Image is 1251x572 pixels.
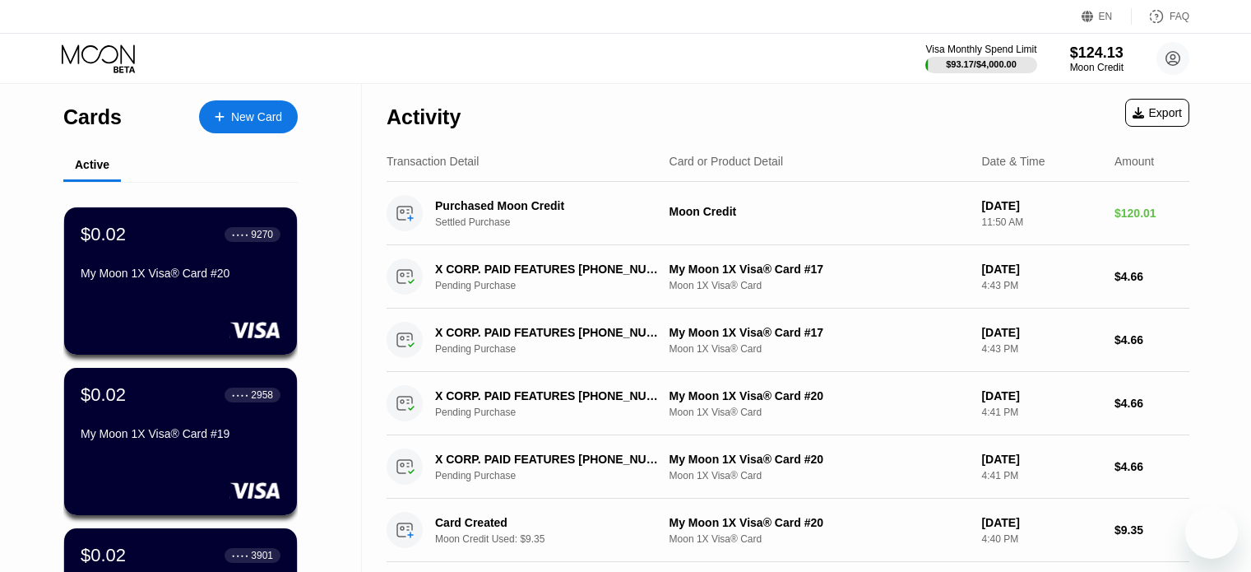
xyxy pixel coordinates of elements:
div: 4:43 PM [981,343,1101,355]
div: My Moon 1X Visa® Card #20 [670,516,969,529]
div: X CORP. PAID FEATURES [PHONE_NUMBER] US [435,263,660,276]
div: Moon 1X Visa® Card [670,533,969,545]
div: My Moon 1X Visa® Card #17 [670,326,969,339]
div: Pending Purchase [435,470,678,481]
div: 4:43 PM [981,280,1101,291]
div: My Moon 1X Visa® Card #20 [670,453,969,466]
div: 4:41 PM [981,470,1101,481]
div: Card or Product Detail [670,155,784,168]
div: New Card [231,110,282,124]
div: [DATE] [981,263,1101,276]
div: Export [1125,99,1189,127]
div: Pending Purchase [435,343,678,355]
div: X CORP. PAID FEATURES [PHONE_NUMBER] USPending PurchaseMy Moon 1X Visa® Card #20Moon 1X Visa® Car... [387,435,1189,499]
div: Date & Time [981,155,1045,168]
div: X CORP. PAID FEATURES [PHONE_NUMBER] USPending PurchaseMy Moon 1X Visa® Card #17Moon 1X Visa® Car... [387,245,1189,309]
div: $120.01 [1114,207,1189,220]
div: $93.17 / $4,000.00 [946,59,1017,69]
div: Card CreatedMoon Credit Used: $9.35My Moon 1X Visa® Card #20Moon 1X Visa® Card[DATE]4:40 PM$9.35 [387,499,1189,562]
div: $4.66 [1114,397,1189,410]
div: 2958 [251,389,273,401]
div: My Moon 1X Visa® Card #17 [670,263,969,276]
div: ● ● ● ● [232,232,248,237]
div: $124.13Moon Credit [1070,44,1124,73]
div: Active [75,158,109,171]
div: Purchased Moon CreditSettled PurchaseMoon Credit[DATE]11:50 AM$120.01 [387,182,1189,245]
div: 4:40 PM [981,533,1101,545]
div: My Moon 1X Visa® Card #19 [81,427,280,440]
div: My Moon 1X Visa® Card #20 [81,267,280,280]
div: My Moon 1X Visa® Card #20 [670,389,969,402]
div: Amount [1114,155,1154,168]
div: 4:41 PM [981,407,1101,418]
div: ● ● ● ● [232,553,248,558]
div: X CORP. PAID FEATURES [PHONE_NUMBER] USPending PurchaseMy Moon 1X Visa® Card #20Moon 1X Visa® Car... [387,372,1189,435]
div: $0.02 [81,384,126,406]
div: Visa Monthly Spend Limit$93.17/$4,000.00 [925,44,1036,73]
div: Visa Monthly Spend Limit [925,44,1036,55]
div: Moon 1X Visa® Card [670,280,969,291]
div: 3901 [251,550,273,561]
div: $124.13 [1070,44,1124,62]
div: Moon 1X Visa® Card [670,343,969,355]
div: $0.02 [81,545,126,566]
div: Moon Credit Used: $9.35 [435,533,678,545]
div: Pending Purchase [435,280,678,291]
div: [DATE] [981,199,1101,212]
div: Cards [63,105,122,129]
div: [DATE] [981,326,1101,339]
div: X CORP. PAID FEATURES [PHONE_NUMBER] USPending PurchaseMy Moon 1X Visa® Card #17Moon 1X Visa® Car... [387,309,1189,372]
div: New Card [199,100,298,133]
div: X CORP. PAID FEATURES [PHONE_NUMBER] US [435,326,660,339]
div: Moon 1X Visa® Card [670,407,969,418]
div: Purchased Moon Credit [435,199,660,212]
div: $4.66 [1114,333,1189,346]
div: $4.66 [1114,270,1189,283]
div: $4.66 [1114,460,1189,473]
div: [DATE] [981,389,1101,402]
div: FAQ [1132,8,1189,25]
div: Card Created [435,516,660,529]
div: $0.02● ● ● ●9270My Moon 1X Visa® Card #20 [64,207,297,355]
div: Moon 1X Visa® Card [670,470,969,481]
div: Export [1133,106,1182,119]
div: [DATE] [981,453,1101,466]
div: ● ● ● ● [232,393,248,398]
div: X CORP. PAID FEATURES [PHONE_NUMBER] US [435,389,660,402]
div: EN [1082,8,1132,25]
div: EN [1099,11,1113,22]
div: Moon Credit [670,205,969,218]
div: 9270 [251,229,273,240]
div: $0.02 [81,224,126,245]
div: Settled Purchase [435,216,678,228]
div: [DATE] [981,516,1101,529]
div: $0.02● ● ● ●2958My Moon 1X Visa® Card #19 [64,368,297,515]
div: FAQ [1170,11,1189,22]
div: $9.35 [1114,523,1189,537]
div: 11:50 AM [981,216,1101,228]
iframe: Кнопка запуска окна обмена сообщениями [1185,506,1238,559]
div: Activity [387,105,461,129]
div: Pending Purchase [435,407,678,418]
div: Moon Credit [1070,62,1124,73]
div: X CORP. PAID FEATURES [PHONE_NUMBER] US [435,453,660,466]
div: Transaction Detail [387,155,479,168]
